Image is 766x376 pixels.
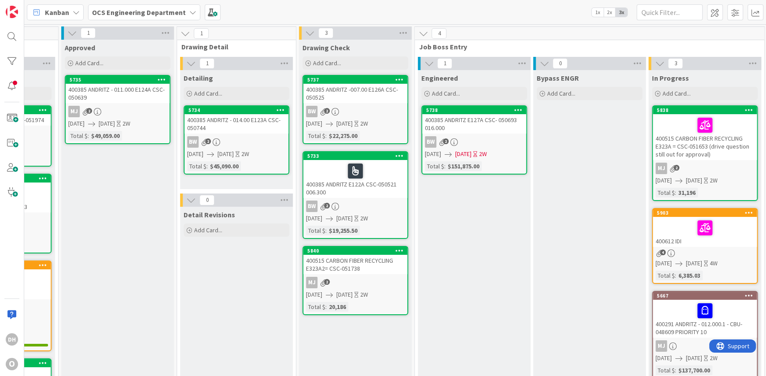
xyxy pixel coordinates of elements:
[306,290,322,299] span: [DATE]
[653,209,757,247] div: 5903400612 IDI
[676,365,712,375] div: $137,700.00
[187,149,203,159] span: [DATE]
[199,195,214,205] span: 0
[303,160,407,198] div: 400385 ANDRITZ E122A CSC-050521 006.300
[306,201,317,212] div: BW
[86,108,92,114] span: 2
[306,226,325,235] div: Total $
[324,279,330,285] span: 2
[68,119,85,128] span: [DATE]
[455,149,471,159] span: [DATE]
[187,136,199,148] div: BW
[653,300,757,338] div: 400291 ANDRITZ - 012.000.1 - CBU-048609 PRIORITY 10
[303,201,407,212] div: BW
[652,208,758,284] a: 5903400612 IDI[DATE][DATE]4WTotal $:6,385.03
[306,106,317,117] div: BW
[205,138,211,144] span: 2
[686,176,702,185] span: [DATE]
[303,247,407,255] div: 5840
[336,119,353,128] span: [DATE]
[307,153,407,159] div: 5733
[65,75,170,144] a: 5735400385 ANDRITZ - 011.000 E124A CSC- 050639MJ[DATE][DATE]2WTotal $:$49,059.00
[432,89,460,97] span: Add Card...
[660,249,666,255] span: 4
[710,176,718,185] div: 2W
[184,136,288,148] div: BW
[431,28,446,39] span: 4
[426,107,526,113] div: 5738
[6,333,18,346] div: DH
[592,8,604,17] span: 1x
[615,8,627,17] span: 3x
[422,106,526,114] div: 5738
[336,214,353,223] span: [DATE]
[92,8,186,17] b: OCS Engineering Department
[422,136,526,148] div: BW
[676,271,703,280] div: 6,385.03
[302,43,350,52] span: Drawing Check
[656,365,675,375] div: Total $
[303,76,407,84] div: 5737
[653,217,757,247] div: 400612 IDI
[327,226,360,235] div: $19,255.50
[653,163,757,174] div: MJ
[674,165,679,171] span: 2
[75,59,103,67] span: Add Card...
[184,106,288,114] div: 5734
[6,6,18,18] img: Visit kanbanzone.com
[325,226,327,235] span: :
[653,106,757,160] div: 5838400515 CARBON FIBER RECYCLING E323A = CSC-051653 (drive question still out for approval)
[668,58,683,69] span: 3
[421,105,527,175] a: 5738400385 ANDRITZ E127A CSC- 050693 016.000BW[DATE][DATE]2WTotal $:$151,875.00
[66,76,169,103] div: 5735400385 ANDRITZ - 011.000 E124A CSC- 050639
[637,4,703,20] input: Quick Filter...
[425,161,444,171] div: Total $
[552,58,567,69] span: 0
[89,131,122,141] div: $49,059.00
[302,75,408,144] a: 5737400385 ANDRITZ -007.00 E126A CSC-050525BW[DATE][DATE]2WTotal $:$22,275.00
[307,248,407,254] div: 5840
[241,149,249,159] div: 2W
[537,74,579,82] span: Bypass ENGR
[194,226,222,234] span: Add Card...
[479,149,487,159] div: 2W
[66,84,169,103] div: 400385 ANDRITZ - 011.000 E124A CSC- 050639
[199,58,214,69] span: 1
[325,302,327,312] span: :
[675,365,676,375] span: :
[656,340,667,352] div: MJ
[217,149,234,159] span: [DATE]
[419,42,753,51] span: Job Boss Entry
[184,114,288,134] div: 400385 ANDRITZ - 014.00 E123A CSC-050744
[422,114,526,134] div: 400385 ANDRITZ E127A CSC- 050693 016.000
[184,106,288,134] div: 5734400385 ANDRITZ - 014.00 E123A CSC-050744
[208,161,241,171] div: $45,090.00
[303,255,407,274] div: 400515 CARBON FIBER RECYCLING E323A2= CSC-051738
[656,354,672,363] span: [DATE]
[88,131,89,141] span: :
[327,131,360,141] div: $22,275.00
[675,188,676,197] span: :
[66,106,169,117] div: MJ
[181,42,285,51] span: Drawing Detail
[425,149,441,159] span: [DATE]
[360,119,368,128] div: 2W
[675,271,676,280] span: :
[18,1,40,12] span: Support
[66,76,169,84] div: 5735
[676,188,698,197] div: 31,196
[656,271,675,280] div: Total $
[422,106,526,134] div: 5738400385 ANDRITZ E127A CSC- 050693 016.000
[184,74,213,82] span: Detailing
[656,176,672,185] span: [DATE]
[360,290,368,299] div: 2W
[302,246,408,315] a: 5840400515 CARBON FIBER RECYCLING E323A2= CSC-051738MJ[DATE][DATE]2WTotal $:20,186
[656,188,675,197] div: Total $
[652,74,689,82] span: In Progress
[327,302,348,312] div: 20,186
[324,108,330,114] span: 2
[45,7,69,18] span: Kanban
[653,114,757,160] div: 400515 CARBON FIBER RECYCLING E323A = CSC-051653 (drive question still out for approval)
[657,210,757,216] div: 5903
[303,247,407,274] div: 5840400515 CARBON FIBER RECYCLING E323A2= CSC-051738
